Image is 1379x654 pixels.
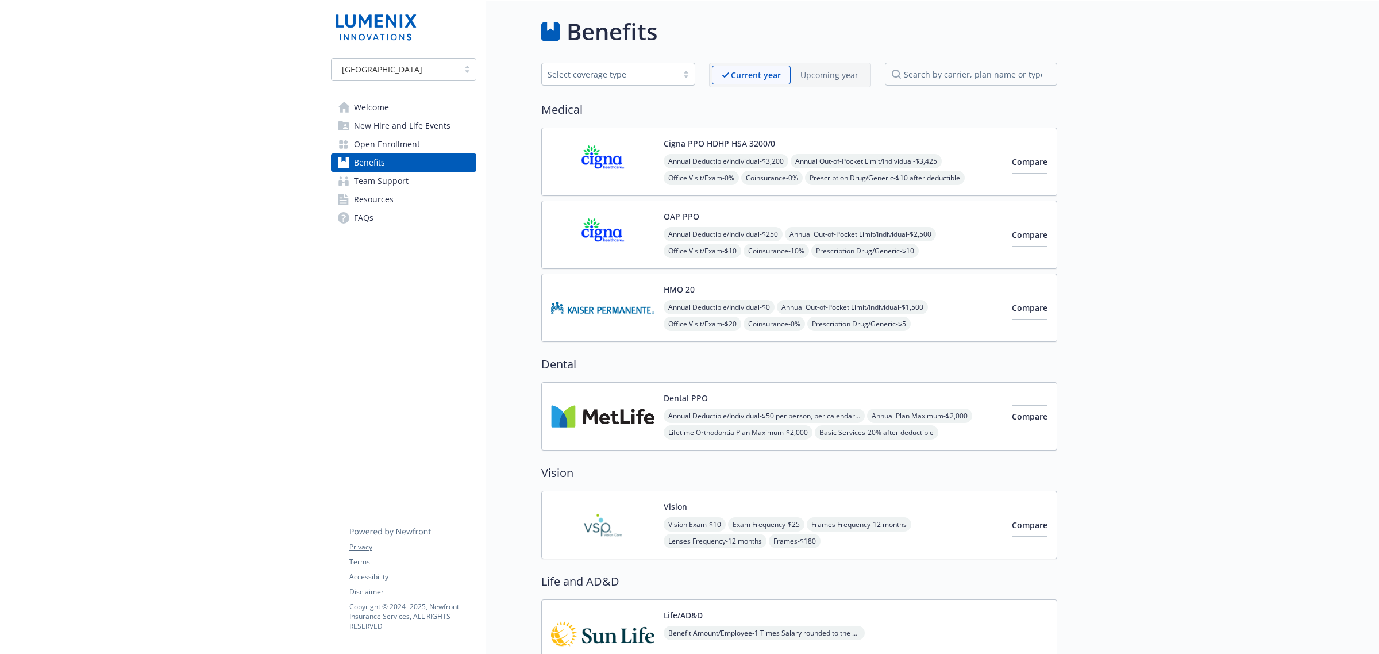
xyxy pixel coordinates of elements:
[354,153,385,172] span: Benefits
[664,244,741,258] span: Office Visit/Exam - $10
[349,542,476,552] a: Privacy
[664,317,741,331] span: Office Visit/Exam - $20
[354,172,409,190] span: Team Support
[349,557,476,567] a: Terms
[331,135,476,153] a: Open Enrollment
[331,153,476,172] a: Benefits
[664,626,865,640] span: Benefit Amount/Employee - 1 Times Salary rounded to the next higher $1,000
[805,171,965,185] span: Prescription Drug/Generic - $10 after deductible
[541,356,1057,373] h2: Dental
[807,317,911,331] span: Prescription Drug/Generic - $5
[867,409,972,423] span: Annual Plan Maximum - $2,000
[354,135,420,153] span: Open Enrollment
[785,227,936,241] span: Annual Out-of-Pocket Limit/Individual - $2,500
[1012,229,1047,240] span: Compare
[728,517,804,532] span: Exam Frequency - $25
[541,464,1057,482] h2: Vision
[1012,156,1047,167] span: Compare
[777,300,928,314] span: Annual Out-of-Pocket Limit/Individual - $1,500
[354,98,389,117] span: Welcome
[664,171,739,185] span: Office Visit/Exam - 0%
[664,392,708,404] button: Dental PPO
[331,172,476,190] a: Team Support
[1012,520,1047,530] span: Compare
[664,300,775,314] span: Annual Deductible/Individual - $0
[664,210,699,222] button: OAP PPO
[1012,302,1047,313] span: Compare
[1012,514,1047,537] button: Compare
[349,587,476,597] a: Disclaimer
[885,63,1057,86] input: search by carrier, plan name or type
[664,137,775,149] button: Cigna PPO HDHP HSA 3200/0
[664,227,783,241] span: Annual Deductible/Individual - $250
[1012,224,1047,247] button: Compare
[811,244,919,258] span: Prescription Drug/Generic - $10
[541,101,1057,118] h2: Medical
[744,244,809,258] span: Coinsurance - 10%
[664,501,687,513] button: Vision
[664,283,695,295] button: HMO 20
[354,190,394,209] span: Resources
[331,209,476,227] a: FAQs
[354,209,373,227] span: FAQs
[731,69,781,81] p: Current year
[744,317,805,331] span: Coinsurance - 0%
[331,190,476,209] a: Resources
[1012,405,1047,428] button: Compare
[354,117,450,135] span: New Hire and Life Events
[331,98,476,117] a: Welcome
[791,154,942,168] span: Annual Out-of-Pocket Limit/Individual - $3,425
[548,68,672,80] div: Select coverage type
[769,534,821,548] span: Frames - $180
[664,609,703,621] button: Life/AD&D
[541,573,1057,590] h2: Life and AD&D
[741,171,803,185] span: Coinsurance - 0%
[664,425,812,440] span: Lifetime Orthodontia Plan Maximum - $2,000
[551,392,654,441] img: Metlife Inc carrier logo
[331,117,476,135] a: New Hire and Life Events
[664,534,766,548] span: Lenses Frequency - 12 months
[664,517,726,532] span: Vision Exam - $10
[1012,151,1047,174] button: Compare
[551,210,654,259] img: CIGNA carrier logo
[1012,297,1047,320] button: Compare
[551,137,654,186] img: CIGNA carrier logo
[1012,411,1047,422] span: Compare
[342,63,422,75] span: [GEOGRAPHIC_DATA]
[337,63,453,75] span: [GEOGRAPHIC_DATA]
[800,69,858,81] p: Upcoming year
[349,602,476,631] p: Copyright © 2024 - 2025 , Newfront Insurance Services, ALL RIGHTS RESERVED
[349,572,476,582] a: Accessibility
[567,14,657,49] h1: Benefits
[551,501,654,549] img: Vision Service Plan carrier logo
[807,517,911,532] span: Frames Frequency - 12 months
[551,283,654,332] img: Kaiser Permanente Insurance Company carrier logo
[664,409,865,423] span: Annual Deductible/Individual - $50 per person, per calendar year
[664,154,788,168] span: Annual Deductible/Individual - $3,200
[815,425,938,440] span: Basic Services - 20% after deductible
